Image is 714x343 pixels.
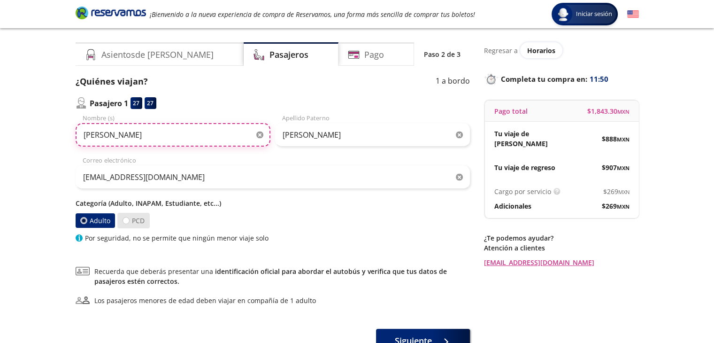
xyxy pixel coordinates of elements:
small: MXN [617,136,630,143]
h4: Pago [364,48,384,61]
label: Adulto [76,213,115,228]
p: Paso 2 de 3 [424,49,461,59]
div: 27 [131,97,142,109]
span: $ 269 [603,187,630,196]
a: identificación oficial para abordar el autobús y verifica que tus datos de pasajeros estén correc... [94,267,447,286]
em: ¡Bienvenido a la nueva experiencia de compra de Reservamos, una forma más sencilla de comprar tus... [150,10,475,19]
p: Por seguridad, no se permite que ningún menor viaje solo [85,233,269,243]
span: Horarios [527,46,555,55]
div: Los pasajeros menores de edad deben viajar en compañía de 1 adulto [94,296,316,305]
small: MXN [617,108,630,115]
div: Regresar a ver horarios [484,42,639,58]
p: Cargo por servicio [494,187,551,196]
div: 27 [145,97,156,109]
small: MXN [617,164,630,171]
p: Atención a clientes [484,243,639,253]
a: [EMAIL_ADDRESS][DOMAIN_NAME] [484,257,639,267]
span: $ 888 [602,134,630,144]
p: Pasajero 1 [90,98,128,109]
h4: Asientos de [PERSON_NAME] [101,48,214,61]
p: Completa tu compra en : [484,72,639,86]
label: PCD [117,213,150,228]
span: $ 269 [602,201,630,211]
span: Iniciar sesión [572,9,616,19]
p: ¿Quiénes viajan? [76,75,148,88]
p: Categoría (Adulto, INAPAM, Estudiante, etc...) [76,198,470,208]
span: Recuerda que deberás presentar una [94,266,470,286]
input: Apellido Paterno [275,123,470,147]
p: Tu viaje de regreso [494,163,555,172]
p: ¿Te podemos ayudar? [484,233,639,243]
p: 1 a bordo [436,75,470,88]
span: 11:50 [590,74,608,85]
small: MXN [617,203,630,210]
span: $ 1,843.30 [587,106,630,116]
p: Tu viaje de [PERSON_NAME] [494,129,562,148]
h4: Pasajeros [269,48,308,61]
input: Correo electrónico [76,165,470,189]
i: Brand Logo [76,6,146,20]
button: English [627,8,639,20]
input: Nombre (s) [76,123,270,147]
p: Adicionales [494,201,531,211]
p: Regresar a [484,46,518,55]
p: Pago total [494,106,528,116]
a: Brand Logo [76,6,146,23]
span: $ 907 [602,163,630,172]
small: MXN [618,188,630,195]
